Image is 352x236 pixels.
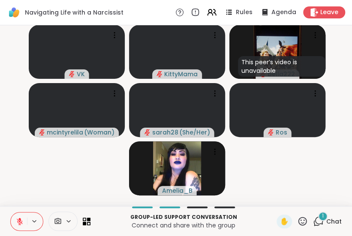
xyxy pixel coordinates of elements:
[238,56,325,77] div: This peer’s video is unavailable
[96,221,271,230] p: Connect and share with the group
[253,25,301,79] img: bella222
[152,128,178,137] span: sarah28
[164,70,198,78] span: KittyMama
[268,129,274,135] span: audio-muted
[322,212,324,220] span: 1
[69,71,75,77] span: audio-muted
[162,186,193,195] span: Amelia_B
[280,216,289,227] span: ✋
[39,129,45,135] span: audio-muted
[84,128,114,137] span: ( Woman )
[236,8,253,17] span: Rules
[144,129,150,135] span: audio-muted
[276,128,287,137] span: Ros
[271,8,296,17] span: Agenda
[320,8,338,17] span: Leave
[77,70,85,78] span: VK
[179,128,210,137] span: ( She/Her )
[153,141,201,195] img: Amelia_B
[47,128,83,137] span: mcintyrelila
[96,213,271,221] p: Group-led support conversation
[7,5,21,20] img: ShareWell Logomark
[326,217,342,226] span: Chat
[156,71,162,77] span: audio-muted
[25,8,123,17] span: Navigating Life with a Narcissist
